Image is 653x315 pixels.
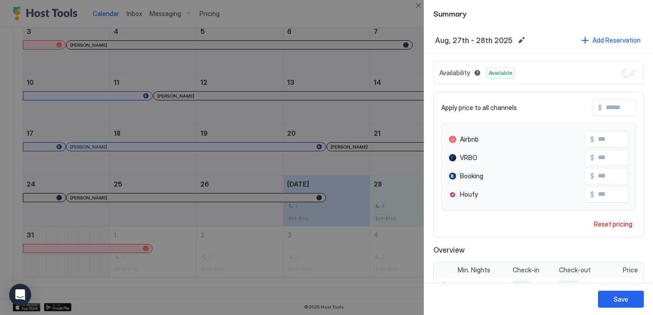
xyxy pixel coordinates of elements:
div: Open Intercom Messenger [9,284,31,306]
span: Price [623,266,638,274]
span: $ [598,104,602,112]
button: Reset pricing [590,218,636,230]
span: $ [590,172,594,180]
span: Aug, 27th - 28th 2025 [435,36,512,45]
span: Booking [460,172,483,180]
button: Blocked dates override all pricing rules and remain unavailable until manually unblocked [472,67,483,78]
div: Reset pricing [594,219,632,229]
span: Apply price to all channels [441,104,517,112]
button: Save [598,291,644,308]
span: $ [590,154,594,162]
span: Houfy [460,190,478,199]
span: Check-in [513,266,539,274]
span: Available [489,69,512,77]
button: Add Reservation [580,34,642,46]
span: Airbnb [460,135,479,144]
div: Save [614,294,628,304]
div: Add Reservation [592,35,641,45]
button: Edit date range [516,35,527,46]
span: $ [590,135,594,144]
span: Min. Nights [458,266,490,274]
span: Overview [433,245,644,254]
span: VRBO [460,154,477,162]
span: Summary [433,7,644,19]
span: Availability [439,69,470,77]
span: $ [590,190,594,199]
span: Check-out [559,266,591,274]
